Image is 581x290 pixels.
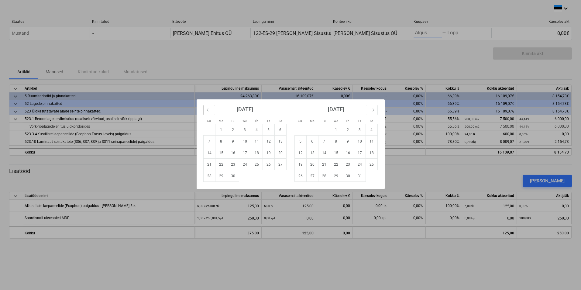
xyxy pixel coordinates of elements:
[366,105,378,115] button: Move forward to switch to the next month.
[306,159,318,170] td: Choose Monday, October 20, 2025 as your check-in date. It's available.
[251,147,263,159] td: Choose Thursday, September 18, 2025 as your check-in date. It's available.
[251,159,263,170] td: Choose Thursday, September 25, 2025 as your check-in date. It's available.
[318,170,330,182] td: Choose Tuesday, October 28, 2025 as your check-in date. It's available.
[346,119,349,123] small: Th
[322,119,326,123] small: Tu
[354,170,366,182] td: Choose Friday, October 31, 2025 as your check-in date. It's available.
[330,124,342,136] td: Choose Wednesday, October 1, 2025 as your check-in date. It's available.
[318,147,330,159] td: Choose Tuesday, October 14, 2025 as your check-in date. It's available.
[227,159,239,170] td: Choose Tuesday, September 23, 2025 as your check-in date. It's available.
[227,136,239,147] td: Choose Tuesday, September 9, 2025 as your check-in date. It's available.
[366,124,377,136] td: Choose Saturday, October 4, 2025 as your check-in date. It's available.
[219,119,223,123] small: Mo
[251,124,263,136] td: Choose Thursday, September 4, 2025 as your check-in date. It's available.
[328,106,344,112] strong: [DATE]
[354,124,366,136] td: Choose Friday, October 3, 2025 as your check-in date. It's available.
[263,147,274,159] td: Choose Friday, September 19, 2025 as your check-in date. It's available.
[203,147,215,159] td: Choose Sunday, September 14, 2025 as your check-in date. It's available.
[215,124,227,136] td: Choose Monday, September 1, 2025 as your check-in date. It's available.
[251,136,263,147] td: Choose Thursday, September 11, 2025 as your check-in date. It's available.
[342,159,354,170] td: Choose Thursday, October 23, 2025 as your check-in date. It's available.
[342,136,354,147] td: Choose Thursday, October 9, 2025 as your check-in date. It's available.
[306,147,318,159] td: Choose Monday, October 13, 2025 as your check-in date. It's available.
[203,105,215,115] button: Move backward to switch to the previous month.
[215,147,227,159] td: Choose Monday, September 15, 2025 as your check-in date. It's available.
[318,159,330,170] td: Choose Tuesday, October 21, 2025 as your check-in date. It's available.
[330,159,342,170] td: Choose Wednesday, October 22, 2025 as your check-in date. It's available.
[267,119,270,123] small: Fr
[354,147,366,159] td: Choose Friday, October 17, 2025 as your check-in date. It's available.
[294,159,306,170] td: Choose Sunday, October 19, 2025 as your check-in date. It's available.
[334,119,338,123] small: We
[370,119,373,123] small: Sa
[298,119,302,123] small: Su
[306,136,318,147] td: Choose Monday, October 6, 2025 as your check-in date. It's available.
[215,170,227,182] td: Choose Monday, September 29, 2025 as your check-in date. It's available.
[342,170,354,182] td: Choose Thursday, October 30, 2025 as your check-in date. It's available.
[239,159,251,170] td: Choose Wednesday, September 24, 2025 as your check-in date. It's available.
[239,136,251,147] td: Choose Wednesday, September 10, 2025 as your check-in date. It's available.
[274,124,286,136] td: Choose Saturday, September 6, 2025 as your check-in date. It's available.
[294,136,306,147] td: Choose Sunday, October 5, 2025 as your check-in date. It's available.
[203,159,215,170] td: Choose Sunday, September 21, 2025 as your check-in date. It's available.
[239,147,251,159] td: Choose Wednesday, September 17, 2025 as your check-in date. It's available.
[366,147,377,159] td: Choose Saturday, October 18, 2025 as your check-in date. It's available.
[215,136,227,147] td: Choose Monday, September 8, 2025 as your check-in date. It's available.
[354,136,366,147] td: Choose Friday, October 10, 2025 as your check-in date. It's available.
[330,147,342,159] td: Choose Wednesday, October 15, 2025 as your check-in date. It's available.
[342,124,354,136] td: Choose Thursday, October 2, 2025 as your check-in date. It's available.
[263,124,274,136] td: Choose Friday, September 5, 2025 as your check-in date. It's available.
[207,119,211,123] small: Su
[294,170,306,182] td: Choose Sunday, October 26, 2025 as your check-in date. It's available.
[310,119,315,123] small: Mo
[274,136,286,147] td: Choose Saturday, September 13, 2025 as your check-in date. It's available.
[366,136,377,147] td: Choose Saturday, October 11, 2025 as your check-in date. It's available.
[197,99,385,189] div: Calendar
[330,136,342,147] td: Choose Wednesday, October 8, 2025 as your check-in date. It's available.
[294,147,306,159] td: Choose Sunday, October 12, 2025 as your check-in date. It's available.
[263,159,274,170] td: Choose Friday, September 26, 2025 as your check-in date. It's available.
[203,170,215,182] td: Choose Sunday, September 28, 2025 as your check-in date. It's available.
[263,136,274,147] td: Choose Friday, September 12, 2025 as your check-in date. It's available.
[239,124,251,136] td: Choose Wednesday, September 3, 2025 as your check-in date. It's available.
[274,159,286,170] td: Choose Saturday, September 27, 2025 as your check-in date. It's available.
[255,119,258,123] small: Th
[318,136,330,147] td: Choose Tuesday, October 7, 2025 as your check-in date. It's available.
[274,147,286,159] td: Choose Saturday, September 20, 2025 as your check-in date. It's available.
[203,136,215,147] td: Choose Sunday, September 7, 2025 as your check-in date. It's available.
[215,159,227,170] td: Choose Monday, September 22, 2025 as your check-in date. It's available.
[227,147,239,159] td: Choose Tuesday, September 16, 2025 as your check-in date. It's available.
[366,159,377,170] td: Choose Saturday, October 25, 2025 as your check-in date. It's available.
[279,119,282,123] small: Sa
[242,119,247,123] small: We
[237,106,253,112] strong: [DATE]
[227,170,239,182] td: Choose Tuesday, September 30, 2025 as your check-in date. It's available.
[231,119,235,123] small: Tu
[306,170,318,182] td: Choose Monday, October 27, 2025 as your check-in date. It's available.
[227,124,239,136] td: Choose Tuesday, September 2, 2025 as your check-in date. It's available.
[342,147,354,159] td: Choose Thursday, October 16, 2025 as your check-in date. It's available.
[354,159,366,170] td: Choose Friday, October 24, 2025 as your check-in date. It's available.
[358,119,361,123] small: Fr
[330,170,342,182] td: Choose Wednesday, October 29, 2025 as your check-in date. It's available.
